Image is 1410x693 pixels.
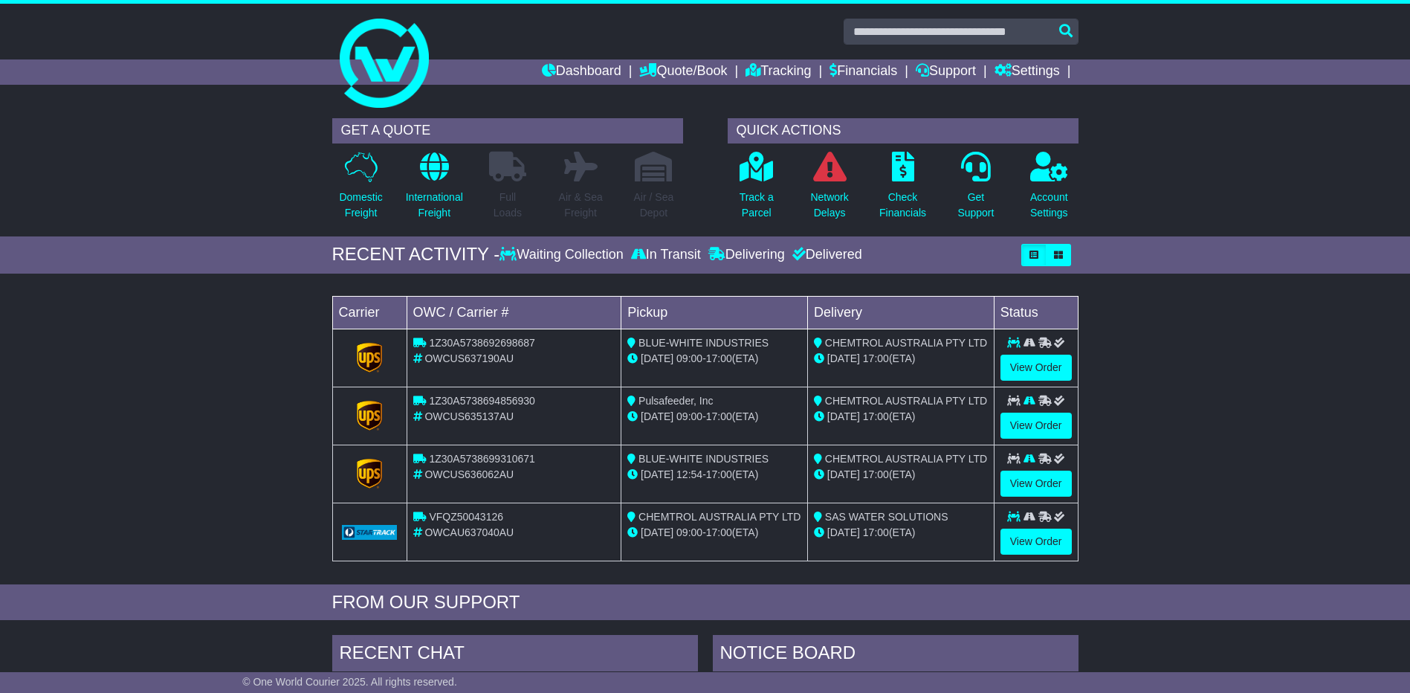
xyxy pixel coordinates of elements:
[825,337,987,349] span: CHEMTROL AUSTRALIA PTY LTD
[641,352,673,364] span: [DATE]
[499,247,627,263] div: Waiting Collection
[957,151,995,229] a: GetSupport
[242,676,457,688] span: © One World Courier 2025. All rights reserved.
[634,190,674,221] p: Air / Sea Depot
[825,453,987,465] span: CHEMTROL AUSTRALIA PTY LTD
[814,351,988,367] div: (ETA)
[916,59,976,85] a: Support
[807,296,994,329] td: Delivery
[627,351,801,367] div: - (ETA)
[809,151,849,229] a: NetworkDelays
[740,190,774,221] p: Track a Parcel
[424,526,514,538] span: OWCAU637040AU
[1000,355,1072,381] a: View Order
[357,459,382,489] img: GetCarrierServiceLogo
[542,59,621,85] a: Dashboard
[339,190,382,221] p: Domestic Freight
[676,410,702,422] span: 09:00
[825,395,987,407] span: CHEMTROL AUSTRALIA PTY LTD
[746,59,811,85] a: Tracking
[338,151,383,229] a: DomesticFreight
[706,352,732,364] span: 17:00
[789,247,862,263] div: Delivered
[713,635,1078,675] div: NOTICE BOARD
[489,190,526,221] p: Full Loads
[429,337,534,349] span: 1Z30A5738692698687
[424,410,514,422] span: OWCUS635137AU
[827,526,860,538] span: [DATE]
[814,467,988,483] div: (ETA)
[825,511,948,523] span: SAS WATER SOLUTIONS
[706,468,732,480] span: 17:00
[676,468,702,480] span: 12:54
[1029,151,1069,229] a: AccountSettings
[627,247,705,263] div: In Transit
[863,352,889,364] span: 17:00
[706,410,732,422] span: 17:00
[641,468,673,480] span: [DATE]
[814,409,988,425] div: (ETA)
[429,511,503,523] span: VFQZ50043126
[627,409,801,425] div: - (ETA)
[1030,190,1068,221] p: Account Settings
[728,118,1078,144] div: QUICK ACTIONS
[676,526,702,538] span: 09:00
[814,525,988,541] div: (ETA)
[705,247,789,263] div: Delivering
[424,352,514,364] span: OWCUS637190AU
[739,151,774,229] a: Track aParcel
[676,352,702,364] span: 09:00
[627,467,801,483] div: - (ETA)
[641,526,673,538] span: [DATE]
[863,410,889,422] span: 17:00
[429,395,534,407] span: 1Z30A5738694856930
[879,151,927,229] a: CheckFinancials
[638,337,769,349] span: BLUE-WHITE INDUSTRIES
[1000,529,1072,555] a: View Order
[627,525,801,541] div: - (ETA)
[879,190,926,221] p: Check Financials
[641,410,673,422] span: [DATE]
[332,635,698,675] div: RECENT CHAT
[332,244,500,265] div: RECENT ACTIVITY -
[405,151,464,229] a: InternationalFreight
[638,453,769,465] span: BLUE-WHITE INDUSTRIES
[994,296,1078,329] td: Status
[639,59,727,85] a: Quote/Book
[1000,471,1072,497] a: View Order
[827,410,860,422] span: [DATE]
[810,190,848,221] p: Network Delays
[863,468,889,480] span: 17:00
[827,352,860,364] span: [DATE]
[357,401,382,431] img: GetCarrierServiceLogo
[332,592,1078,613] div: FROM OUR SUPPORT
[559,190,603,221] p: Air & Sea Freight
[706,526,732,538] span: 17:00
[638,395,713,407] span: Pulsafeeder, Inc
[332,296,407,329] td: Carrier
[863,526,889,538] span: 17:00
[406,190,463,221] p: International Freight
[407,296,621,329] td: OWC / Carrier #
[1000,413,1072,439] a: View Order
[424,468,514,480] span: OWCUS636062AU
[621,296,808,329] td: Pickup
[342,525,398,540] img: GetCarrierServiceLogo
[957,190,994,221] p: Get Support
[827,468,860,480] span: [DATE]
[829,59,897,85] a: Financials
[995,59,1060,85] a: Settings
[429,453,534,465] span: 1Z30A5738699310671
[357,343,382,373] img: GetCarrierServiceLogo
[332,118,683,144] div: GET A QUOTE
[638,511,801,523] span: CHEMTROL AUSTRALIA PTY LTD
